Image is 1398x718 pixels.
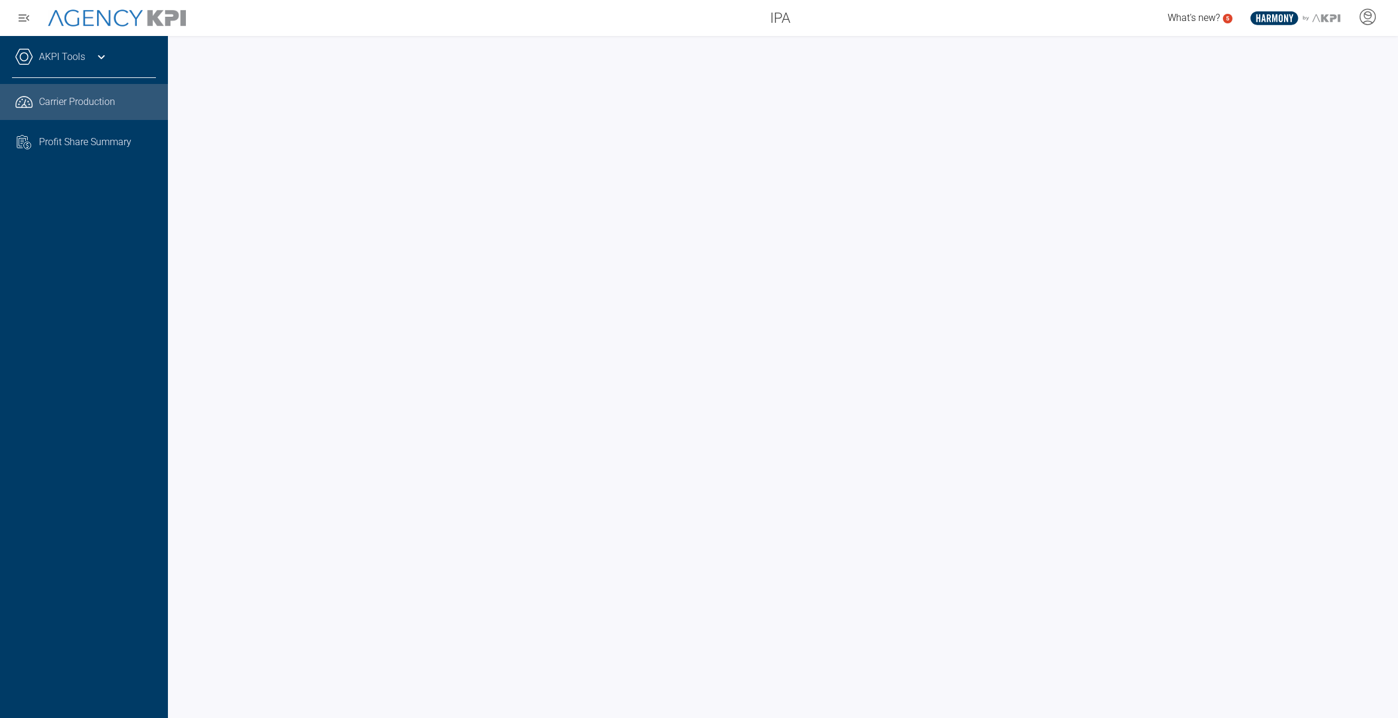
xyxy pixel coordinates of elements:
[1168,12,1220,23] span: What's new?
[1223,14,1232,23] a: 5
[39,135,131,149] span: Profit Share Summary
[1226,15,1229,22] text: 5
[48,10,186,27] img: AgencyKPI
[39,50,85,64] a: AKPI Tools
[770,7,790,29] span: IPA
[39,95,115,109] span: Carrier Production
